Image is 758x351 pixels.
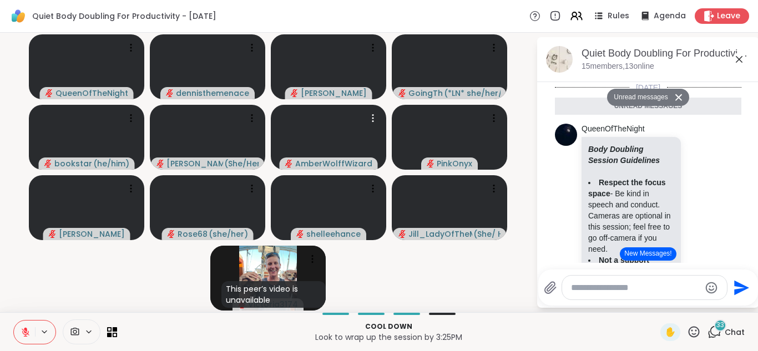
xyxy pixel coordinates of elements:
[239,246,297,311] img: Victoria3174
[46,89,53,97] span: audio-muted
[555,124,577,146] img: https://sharewell-space-live.sfo3.digitaloceanspaces.com/user-generated/d7277878-0de6-43a2-a937-4...
[295,158,372,169] span: AmberWolffWizard
[398,230,406,238] span: audio-muted
[620,247,676,261] button: New Messages!
[93,158,129,169] span: ( he/him )
[224,158,259,169] span: ( She/Her )
[427,160,434,167] span: audio-muted
[588,256,649,276] strong: Not a support group
[705,281,718,294] button: Emoji picker
[629,82,667,93] span: [DATE]
[209,228,248,240] span: ( she/her )
[285,160,293,167] span: audio-muted
[725,327,745,338] span: Chat
[296,230,304,238] span: audio-muted
[444,88,501,99] span: ( *LN* she/her/hers )
[582,61,654,72] p: 15 members, 13 online
[124,322,654,332] p: Cool down
[59,228,125,240] span: [PERSON_NAME]
[546,46,573,73] img: Quiet Body Doubling For Productivity - Friday, Sep 12
[306,228,361,240] span: shelleehance
[408,88,443,99] span: GoingThruIt
[408,228,472,240] span: Jill_LadyOfTheMountain
[571,282,700,293] textarea: Type your message
[727,275,752,300] button: Send
[44,160,52,167] span: audio-muted
[582,47,750,60] div: Quiet Body Doubling For Productivity - [DATE]
[291,89,299,97] span: audio-muted
[124,332,654,343] p: Look to wrap up the session by 3:25PM
[301,88,367,99] span: [PERSON_NAME]
[588,145,660,165] strong: Body Doubling Session Guidelines
[665,325,676,339] span: ✋
[178,228,208,240] span: Rose68
[166,89,174,97] span: audio-muted
[607,89,671,106] button: Unread messages
[54,158,92,169] span: bookstar
[717,11,740,22] span: Leave
[9,7,28,26] img: ShareWell Logomark
[588,177,674,255] li: - Be kind in speech and conduct. Cameras are optional in this session; feel free to go off-camera...
[398,89,406,97] span: audio-muted
[555,98,741,115] div: Unread messages
[608,11,629,22] span: Rules
[156,160,164,167] span: audio-muted
[221,281,326,308] div: This peer’s video is unavailable
[49,230,57,238] span: audio-muted
[168,230,175,238] span: audio-muted
[588,255,674,343] li: - Conversation should stay light. Brief check-ins are welcome, but please avoid heavy or detailed...
[654,11,686,22] span: Agenda
[32,11,216,22] span: Quiet Body Doubling For Productivity - [DATE]
[176,88,249,99] span: dennisthemenace
[55,88,128,99] span: QueenOfTheNight
[473,228,501,240] span: ( She/ Her )
[588,178,666,198] strong: Respect the focus space
[437,158,472,169] span: PinkOnyx
[166,158,223,169] span: [PERSON_NAME]
[716,321,724,330] span: 33
[582,124,645,135] a: QueenOfTheNight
